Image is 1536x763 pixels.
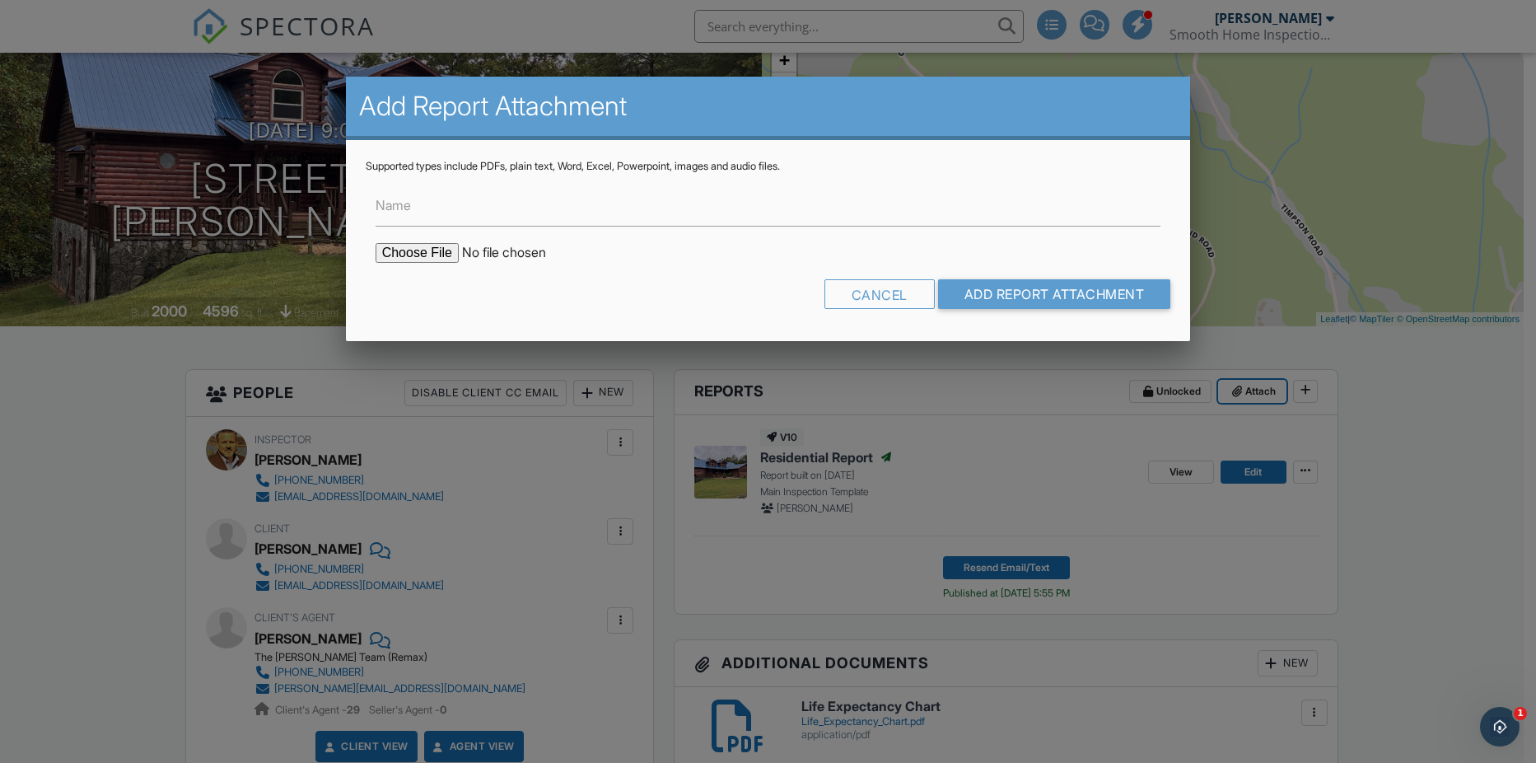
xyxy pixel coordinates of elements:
[1514,707,1527,720] span: 1
[1480,707,1520,747] iframe: Intercom live chat
[824,279,935,309] div: Cancel
[359,90,1178,123] h2: Add Report Attachment
[376,196,411,214] label: Name
[938,279,1171,309] input: Add Report Attachment
[366,160,1171,173] div: Supported types include PDFs, plain text, Word, Excel, Powerpoint, images and audio files.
